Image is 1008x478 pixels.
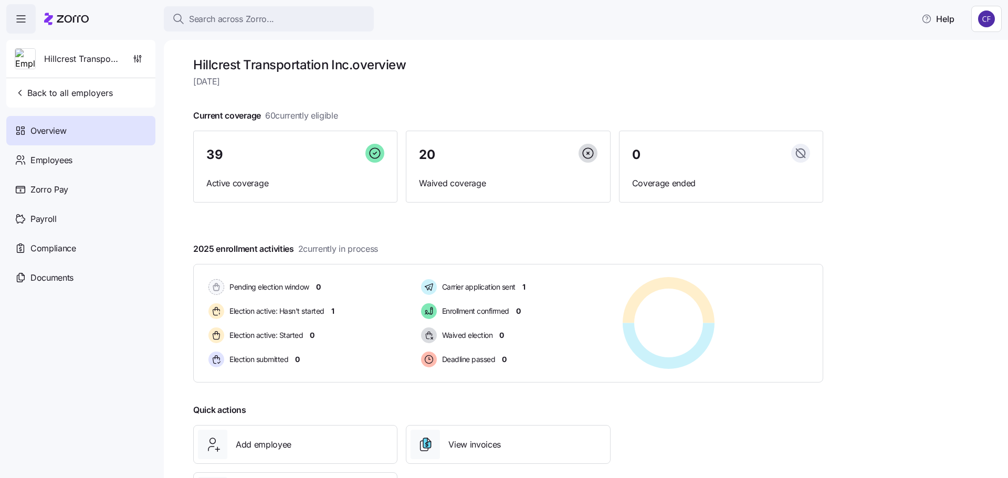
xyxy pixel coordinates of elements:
span: Search across Zorro... [189,13,274,26]
span: 2025 enrollment activities [193,242,378,256]
span: Help [921,13,954,25]
span: 1 [522,282,526,292]
span: 0 [632,148,640,161]
span: Carrier application sent [439,282,516,292]
span: Payroll [30,213,57,226]
h1: Hillcrest Transportation Inc. overview [193,57,823,73]
span: 0 [310,330,314,341]
span: Compliance [30,242,76,255]
a: Zorro Pay [6,175,155,204]
span: 1 [331,306,334,316]
span: Pending election window [226,282,309,292]
img: 7d4a9558da78dc7654dde66b79f71a2e [978,10,995,27]
button: Help [913,8,963,29]
span: Enrollment confirmed [439,306,509,316]
span: 0 [516,306,521,316]
span: Coverage ended [632,177,810,190]
span: 60 currently eligible [265,109,338,122]
span: 0 [295,354,300,365]
a: Overview [6,116,155,145]
span: [DATE] [193,75,823,88]
span: Waived election [439,330,493,341]
img: Employer logo [15,49,35,70]
span: Election active: Hasn't started [226,306,324,316]
button: Back to all employers [10,82,117,103]
span: Current coverage [193,109,338,122]
span: Quick actions [193,403,246,417]
span: Election active: Started [226,330,303,341]
span: 20 [419,148,435,161]
a: Documents [6,263,155,292]
span: Active coverage [206,177,384,190]
span: Zorro Pay [30,183,68,196]
span: 0 [316,282,321,292]
span: Election submitted [226,354,288,365]
a: Compliance [6,233,155,263]
span: Documents [30,271,73,284]
a: Employees [6,145,155,175]
span: Back to all employers [15,87,113,99]
span: Deadline passed [439,354,496,365]
span: 0 [499,330,504,341]
span: 0 [502,354,507,365]
span: Employees [30,154,72,167]
span: 39 [206,148,223,161]
span: 2 currently in process [298,242,378,256]
button: Search across Zorro... [164,6,374,31]
span: Add employee [236,438,291,451]
span: Hillcrest Transportation Inc. [44,52,120,66]
span: Waived coverage [419,177,597,190]
span: Overview [30,124,66,137]
a: Payroll [6,204,155,233]
span: View invoices [448,438,501,451]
